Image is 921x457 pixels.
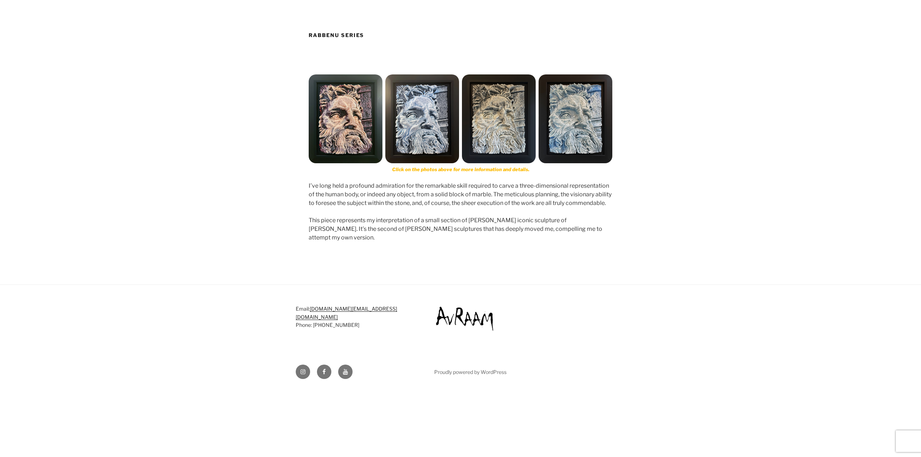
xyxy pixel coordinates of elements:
[434,369,507,375] a: Proudly powered by WordPress
[385,74,459,163] a: 1
[296,365,414,382] nav: Footer Social Links Menu
[309,32,612,39] h1: Rabbenu Series
[296,295,625,365] aside: Footer
[462,74,536,163] a: 1
[539,74,612,163] a: 1
[296,305,414,329] p: Email: Phone: [PHONE_NUMBER]
[392,166,529,172] mark: Click on the photos above for more information and details.
[309,182,612,207] p: I’ve long held a profound admiration for the remarkable skill required to carve a three-dimension...
[309,74,382,163] a: 1
[309,216,612,242] p: This piece represents my interpretation of a small section of [PERSON_NAME] iconic sculpture of [...
[296,306,397,320] a: [DOMAIN_NAME][EMAIL_ADDRESS][DOMAIN_NAME]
